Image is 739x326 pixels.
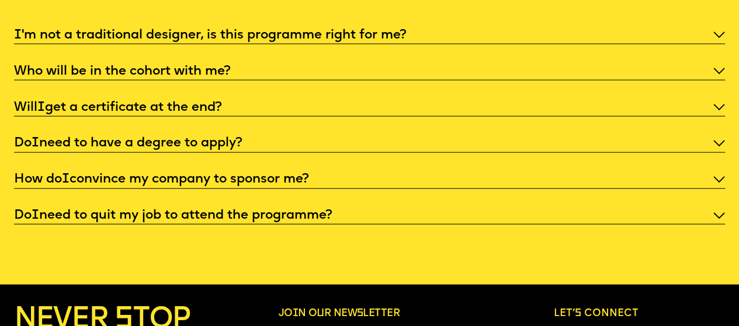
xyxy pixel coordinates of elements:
[62,173,70,186] span: I
[14,29,22,42] span: I
[14,27,726,44] p: 'm not a traditional designer, is this programme right for me?
[317,309,324,318] span: u
[14,171,726,188] p: How do convince my company to sponsor me?
[32,136,39,150] span: I
[37,101,45,114] span: I
[14,207,726,224] p: Do need to quit my job to attend the programme?
[14,63,726,80] p: Who will be in the cohort with me?
[293,309,298,318] span: i
[32,209,39,222] span: I
[14,135,726,152] p: Do need to have a degree to apply?
[14,99,726,116] p: Will get a certificate at the end?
